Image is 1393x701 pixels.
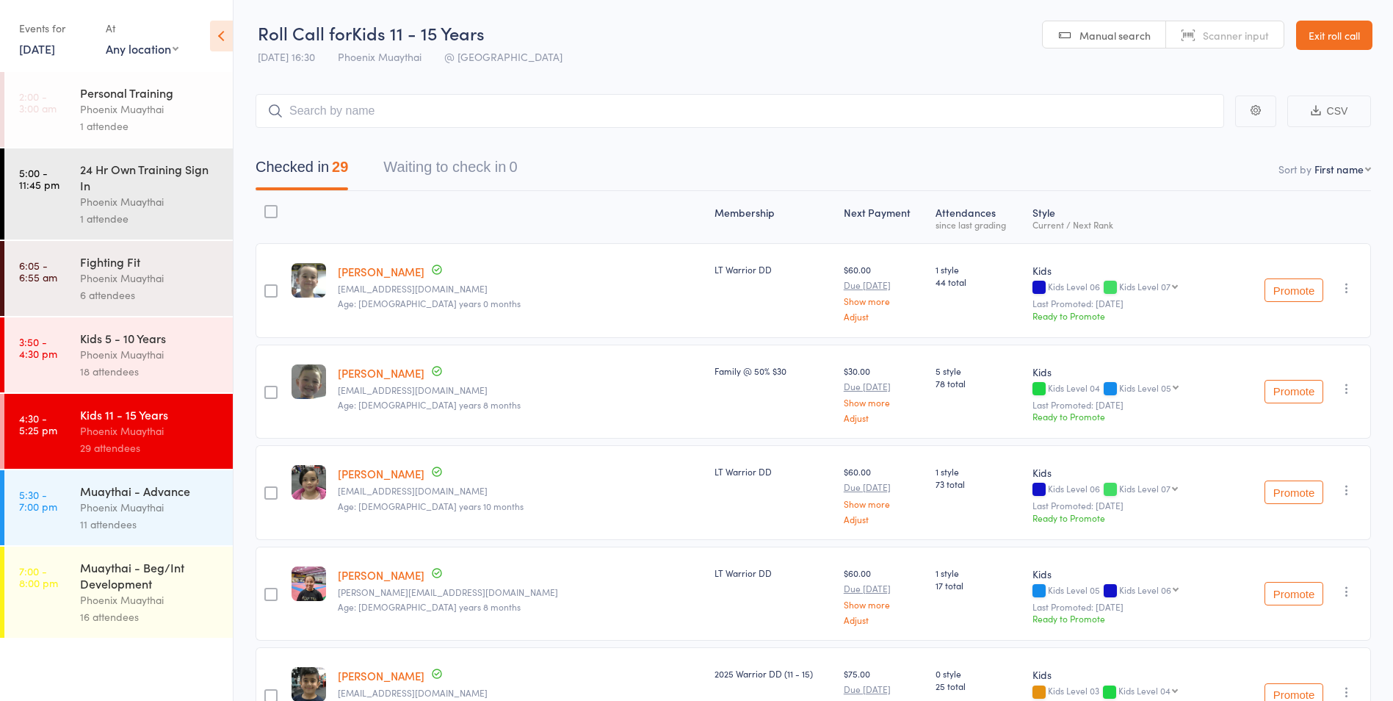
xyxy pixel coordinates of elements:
[292,567,326,601] img: image1723021919.png
[4,72,233,147] a: 2:00 -3:00 amPersonal TrainingPhoenix Muaythai1 attendee
[1119,383,1171,392] div: Kids Level 05
[4,317,233,392] a: 3:50 -4:30 pmKids 5 - 10 YearsPhoenix Muaythai18 attendees
[1032,567,1234,581] div: Kids
[19,412,57,436] time: 4:30 - 5:25 pm
[4,547,233,638] a: 7:00 -8:00 pmMuaythai - Beg/Int DevelopmentPhoenix Muaythai16 attendees
[80,439,220,456] div: 29 attendees
[80,592,220,608] div: Phoenix Muaythai
[844,615,925,625] a: Adjust
[80,423,220,439] div: Phoenix Muaythai
[80,270,220,287] div: Phoenix Muaythai
[1032,602,1234,612] small: Last Promoted: [DATE]
[844,312,925,321] a: Adjust
[80,330,220,346] div: Kids 5 - 10 Years
[19,90,57,114] time: 2:00 - 3:00 am
[1032,585,1234,597] div: Kids Level 05
[338,284,703,294] small: sophyoung@gmail.com
[338,688,703,698] small: drfarooqsaeed@gmail.com
[1079,28,1151,43] span: Manual search
[936,567,1020,579] span: 1 style
[292,465,326,500] img: image1722659292.png
[1032,263,1234,278] div: Kids
[1314,162,1364,176] div: First name
[1032,309,1234,322] div: Ready to Promote
[844,280,925,290] small: Due [DATE]
[292,364,326,399] img: image1723105618.png
[106,40,178,57] div: Any location
[19,259,57,283] time: 6:05 - 6:55 am
[4,470,233,545] a: 5:30 -7:00 pmMuaythai - AdvancePhoenix Muaythai11 attendees
[838,198,930,237] div: Next Payment
[80,516,220,533] div: 11 attendees
[338,587,703,597] small: Leon.Patsiatzis@gmail.com
[1032,667,1234,682] div: Kids
[80,608,220,625] div: 16 attendees
[1032,298,1234,309] small: Last Promoted: [DATE]
[1032,410,1234,423] div: Ready to Promote
[844,465,925,523] div: $60.00
[258,21,352,45] span: Roll Call for
[844,398,925,407] a: Show more
[338,567,424,583] a: [PERSON_NAME]
[936,364,1020,377] span: 5 style
[80,210,220,227] div: 1 attendee
[19,489,57,512] time: 5:30 - 7:00 pm
[844,482,925,492] small: Due [DATE]
[1118,686,1171,695] div: Kids Level 04
[19,565,58,589] time: 7:00 - 8:00 pm
[709,198,838,237] div: Membership
[444,49,562,64] span: @ [GEOGRAPHIC_DATA]
[338,466,424,481] a: [PERSON_NAME]
[80,193,220,210] div: Phoenix Muaythai
[930,198,1026,237] div: Atten­dances
[1287,96,1371,127] button: CSV
[1296,21,1372,50] a: Exit roll call
[80,346,220,363] div: Phoenix Muaythai
[4,241,233,316] a: 6:05 -6:55 amFighting FitPhoenix Muaythai6 attendees
[80,161,220,193] div: 24 Hr Own Training Sign In
[338,486,703,496] small: nathailar.pound@gmail.com
[19,336,57,359] time: 3:50 - 4:30 pm
[844,296,925,306] a: Show more
[4,148,233,240] a: 5:00 -11:45 pm24 Hr Own Training Sign InPhoenix Muaythai1 attendee
[1264,481,1323,504] button: Promote
[352,21,485,45] span: Kids 11 - 15 Years
[714,364,832,377] div: Family @ 50% $30
[844,499,925,508] a: Show more
[338,500,524,512] span: Age: [DEMOGRAPHIC_DATA] years 10 months
[338,385,703,395] small: j.smith1984@gmail.com
[1264,582,1323,605] button: Promote
[1032,400,1234,410] small: Last Promoted: [DATE]
[844,600,925,609] a: Show more
[80,499,220,516] div: Phoenix Muaythai
[338,264,424,279] a: [PERSON_NAME]
[844,263,925,321] div: $60.00
[1032,612,1234,625] div: Ready to Promote
[1032,500,1234,511] small: Last Promoted: [DATE]
[1119,281,1171,291] div: Kids Level 07
[80,406,220,423] div: Kids 11 - 15 Years
[936,478,1020,490] span: 73 total
[4,394,233,469] a: 4:30 -5:25 pmKids 11 - 15 YearsPhoenix Muaythai29 attendees
[844,583,925,594] small: Due [DATE]
[936,276,1020,288] span: 44 total
[80,287,220,303] div: 6 attendees
[338,600,521,613] span: Age: [DEMOGRAPHIC_DATA] years 8 months
[1027,198,1240,237] div: Style
[80,101,220,118] div: Phoenix Muaythai
[714,465,832,478] div: LT Warrior DD
[936,377,1020,389] span: 78 total
[936,465,1020,478] span: 1 style
[1119,585,1171,594] div: Kids Level 06
[1032,465,1234,480] div: Kids
[292,263,326,298] img: image1723255731.png
[1264,380,1323,403] button: Promote
[106,16,178,40] div: At
[338,49,421,64] span: Phoenix Muaythai
[844,381,925,392] small: Due [DATE]
[714,567,832,579] div: LT Warrior DD
[936,680,1020,692] span: 25 total
[256,94,1224,128] input: Search by name
[936,263,1020,276] span: 1 style
[80,559,220,592] div: Muaythai - Beg/Int Development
